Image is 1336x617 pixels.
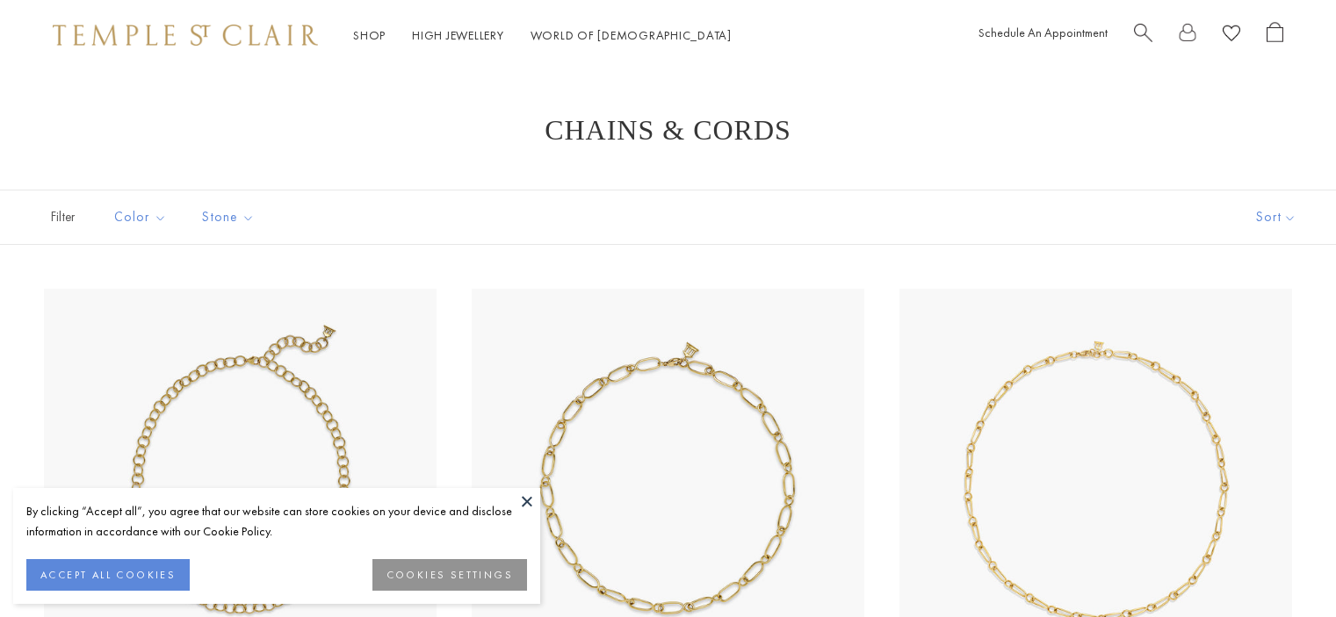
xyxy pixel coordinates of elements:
[1217,190,1336,244] button: Show sort by
[101,197,180,237] button: Color
[53,25,318,46] img: Temple St. Clair
[372,559,527,591] button: COOKIES SETTINGS
[353,25,732,47] nav: Main navigation
[979,25,1108,40] a: Schedule An Appointment
[531,27,732,43] a: World of [DEMOGRAPHIC_DATA]World of [DEMOGRAPHIC_DATA]
[1267,22,1283,49] a: Open Shopping Bag
[70,114,1266,146] h1: Chains & Cords
[105,206,180,228] span: Color
[1223,22,1240,49] a: View Wishlist
[193,206,268,228] span: Stone
[26,559,190,591] button: ACCEPT ALL COOKIES
[353,27,386,43] a: ShopShop
[26,501,527,542] div: By clicking “Accept all”, you agree that our website can store cookies on your device and disclos...
[189,197,268,237] button: Stone
[412,27,504,43] a: High JewelleryHigh Jewellery
[1134,22,1152,49] a: Search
